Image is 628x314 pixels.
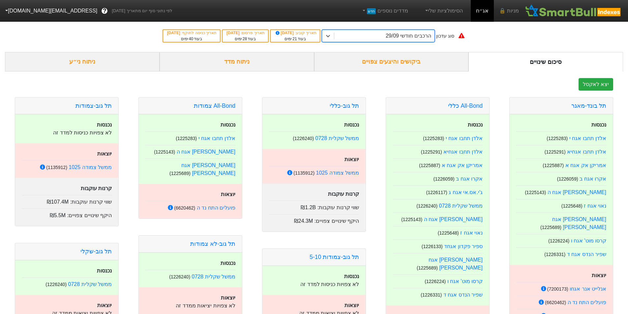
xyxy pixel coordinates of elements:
[198,135,235,141] a: אלדן תחבו אגח י
[50,213,66,218] span: ₪5.5M
[330,102,359,109] a: תל גוב-כללי
[226,31,241,35] span: [DATE]
[544,252,565,257] small: ( 1226331 )
[316,170,359,176] a: ממשל צמודה 1025
[103,7,106,15] span: ?
[97,151,112,157] strong: יוצאות
[176,136,197,141] small: ( 1225283 )
[421,4,465,17] a: הסימולציות שלי
[293,136,314,141] small: ( 1226240 )
[97,302,112,308] strong: יוצאות
[422,244,443,249] small: ( 1226133 )
[434,176,455,182] small: ( 1226059 )
[448,102,483,109] a: All-Bond כללי
[449,189,483,195] a: ג'י.אס.אי אגח ג
[460,230,483,236] a: נאוי אגח ז
[561,203,583,209] small: ( 1225648 )
[192,274,235,279] a: ממשל שקלית 0728
[314,52,469,71] div: ביקושים והיצעים צפויים
[174,205,195,211] small: ( 6620462 )
[468,122,483,128] strong: נכנסות
[221,191,235,197] strong: יוצאות
[429,257,483,271] a: [PERSON_NAME] אגח [PERSON_NAME]
[5,52,160,71] div: ניתוח ני״ע
[592,272,606,278] strong: יוצאות
[169,274,190,279] small: ( 1226240 )
[47,199,69,205] span: ₪107.4M
[221,122,235,128] strong: נכנסות
[443,149,483,155] a: אלדן תחבו אגחיא
[358,4,411,17] a: מדדים נוספיםחדש
[552,216,606,230] a: [PERSON_NAME] אגח [PERSON_NAME]
[426,190,447,195] small: ( 1226117 )
[344,302,359,308] strong: יוצאות
[571,238,606,243] a: קרסו מוט' אגח ו
[75,102,112,109] a: תל גוב-צמודות
[69,164,112,170] a: ממשל צמודה 1025
[571,102,606,109] a: תל בונד-מאגר
[421,292,442,298] small: ( 1226331 )
[81,186,112,191] strong: קרנות עוקבות
[221,295,235,300] strong: יוצאות
[565,162,606,168] a: אמריקן אק אגח א
[579,78,613,91] button: יצא לאקסל
[401,217,422,222] small: ( 1225143 )
[570,286,606,292] a: אנלייט אנר אגחו
[547,136,568,141] small: ( 1225283 )
[468,52,623,71] div: סיכום שינויים
[97,122,112,128] strong: נכנסות
[524,4,623,17] img: SmartBull
[166,36,217,42] div: בעוד ימים
[154,149,175,155] small: ( 1225143 )
[160,52,314,71] div: ניתוח מדד
[22,129,112,137] p: לא צפויות כניסות למדד זה
[568,300,606,305] a: פועלים התח נד ה
[269,280,359,288] p: לא צפויות כניסות למדד זה
[421,149,442,155] small: ( 1225291 )
[292,37,297,41] span: 21
[386,32,431,40] div: הרכבים חודשי 29/09
[301,205,316,210] span: ₪1.2B
[417,265,438,271] small: ( 1225689 )
[274,36,316,42] div: בעוד ימים
[580,176,606,182] a: אקרו אגח ב
[45,282,67,287] small: ( 1226240 )
[274,30,316,36] div: תאריך קובע :
[22,209,112,219] div: היקף שינויים צפויים :
[269,214,359,225] div: היקף שינויים צפויים :
[545,300,566,305] small: ( 6620462 )
[189,37,193,41] span: 40
[80,248,112,255] a: תל גוב-שקלי
[167,31,181,35] span: [DATE]
[456,176,483,182] a: אקרו אגח ב
[438,230,459,236] small: ( 1225648 )
[436,33,454,40] div: סוג עדכון
[446,135,483,141] a: אלדן תחבו אגח י
[112,8,172,14] span: לפי נתוני סוף יום מתאריך [DATE]
[177,149,236,155] a: [PERSON_NAME] אגח ה
[443,292,483,298] a: שפיר הנדס אגח ד
[97,268,112,273] strong: נכנסות
[221,260,235,266] strong: נכנסות
[439,203,483,209] a: ממשל שקלית 0728
[591,122,606,128] strong: נכנסות
[169,171,191,176] small: ( 1225689 )
[197,205,235,211] a: פועלים התח נד ה
[293,170,314,176] small: ( 1135912 )
[243,37,247,41] span: 28
[315,135,359,141] a: ממשל שקלית 0728
[166,30,217,36] div: תאריך כניסה לתוקף :
[419,163,440,168] small: ( 1225887 )
[68,281,112,287] a: ממשל שקלית 0728
[548,238,569,243] small: ( 1226224 )
[344,157,359,162] strong: יוצאות
[181,162,235,176] a: [PERSON_NAME] אגח [PERSON_NAME]
[567,251,606,257] a: שפיר הנדס אגח ד
[424,216,483,222] a: [PERSON_NAME] אגח ה
[344,273,359,279] strong: נכנסות
[275,31,295,35] span: [DATE]
[547,286,568,292] small: ( 7200173 )
[226,30,265,36] div: תאריך פרסום :
[367,8,376,14] span: חדש
[548,189,607,195] a: [PERSON_NAME] אגח ה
